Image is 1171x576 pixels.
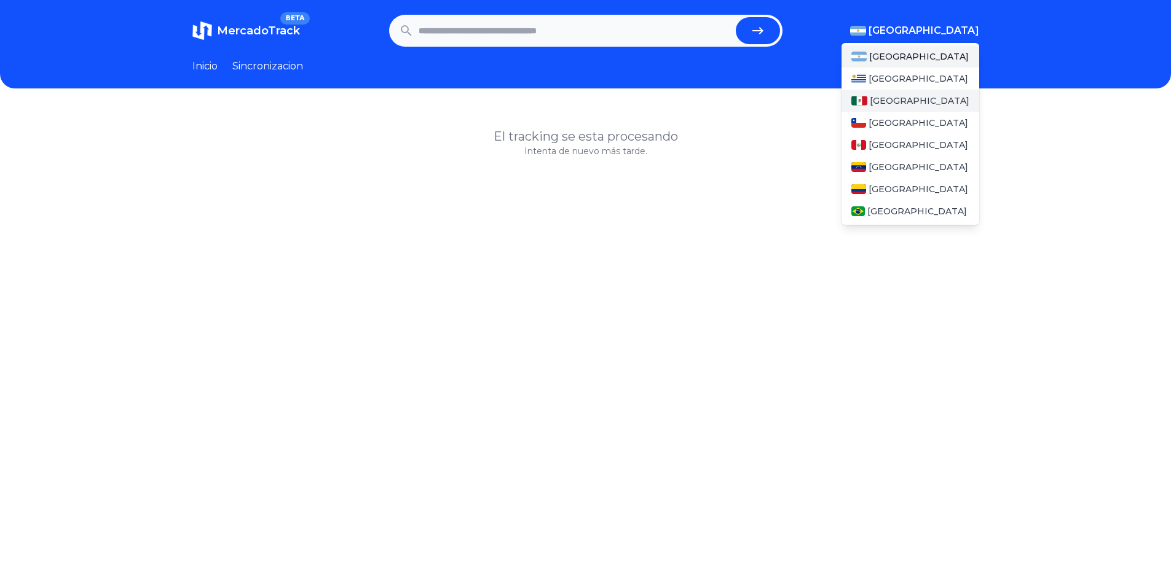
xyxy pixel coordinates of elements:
[869,50,969,63] span: [GEOGRAPHIC_DATA]
[232,59,303,74] a: Sincronizacion
[192,21,300,41] a: MercadoTrackBETA
[842,45,979,68] a: Argentina[GEOGRAPHIC_DATA]
[869,23,979,38] span: [GEOGRAPHIC_DATA]
[842,156,979,178] a: Venezuela[GEOGRAPHIC_DATA]
[842,112,979,134] a: Chile[GEOGRAPHIC_DATA]
[217,24,300,37] span: MercadoTrack
[851,140,866,150] img: Peru
[869,117,968,129] span: [GEOGRAPHIC_DATA]
[870,95,969,107] span: [GEOGRAPHIC_DATA]
[851,184,866,194] img: Colombia
[851,52,867,61] img: Argentina
[851,74,866,84] img: Uruguay
[869,183,968,195] span: [GEOGRAPHIC_DATA]
[867,205,967,217] span: [GEOGRAPHIC_DATA]
[869,72,968,85] span: [GEOGRAPHIC_DATA]
[850,26,866,36] img: Argentina
[842,134,979,156] a: Peru[GEOGRAPHIC_DATA]
[192,128,979,145] h1: El tracking se esta procesando
[851,118,866,128] img: Chile
[851,162,866,172] img: Venezuela
[192,59,218,74] a: Inicio
[842,90,979,112] a: Mexico[GEOGRAPHIC_DATA]
[869,139,968,151] span: [GEOGRAPHIC_DATA]
[869,161,968,173] span: [GEOGRAPHIC_DATA]
[192,145,979,157] p: Intenta de nuevo más tarde.
[842,178,979,200] a: Colombia[GEOGRAPHIC_DATA]
[851,206,865,216] img: Brasil
[842,68,979,90] a: Uruguay[GEOGRAPHIC_DATA]
[851,96,867,106] img: Mexico
[850,23,979,38] button: [GEOGRAPHIC_DATA]
[842,200,979,222] a: Brasil[GEOGRAPHIC_DATA]
[280,12,309,25] span: BETA
[192,21,212,41] img: MercadoTrack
